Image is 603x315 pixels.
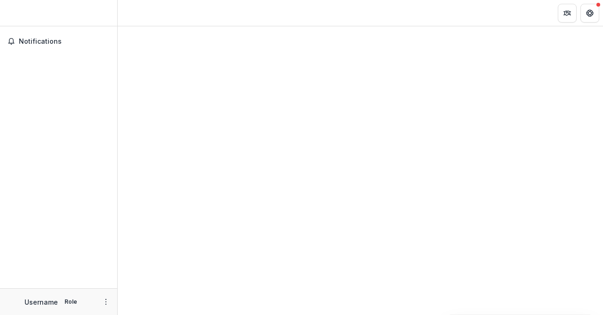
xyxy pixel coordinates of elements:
[62,298,80,306] p: Role
[580,4,599,23] button: Get Help
[24,297,58,307] p: Username
[4,34,113,49] button: Notifications
[100,296,112,307] button: More
[558,4,577,23] button: Partners
[19,38,110,46] span: Notifications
